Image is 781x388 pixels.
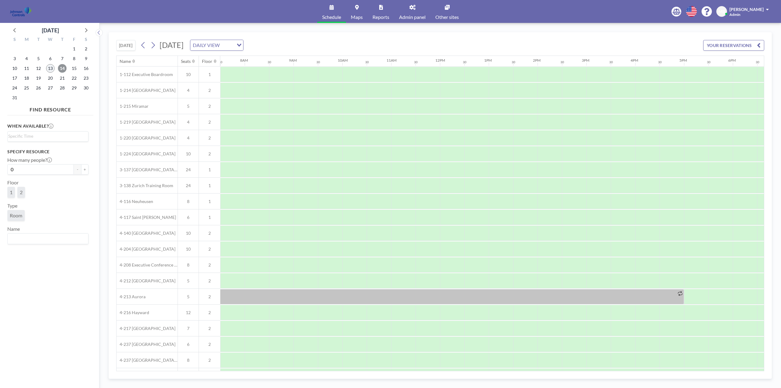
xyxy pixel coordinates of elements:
div: 6PM [728,58,736,63]
span: 1 [10,189,13,195]
span: 3-137 [GEOGRAPHIC_DATA] Training Room [117,167,178,172]
span: Friday, August 22, 2025 [70,74,78,82]
span: 5 [178,278,199,284]
span: 10 [178,72,199,77]
span: DAILY VIEW [192,41,221,49]
div: Search for option [8,132,88,141]
span: Friday, August 15, 2025 [70,64,78,73]
span: 2 [20,189,23,195]
span: 4 [178,88,199,93]
span: Saturday, August 16, 2025 [82,64,90,73]
span: 2 [199,103,220,109]
span: Friday, August 29, 2025 [70,84,78,92]
span: 2 [199,230,220,236]
span: 1 [199,72,220,77]
span: 4-213 Aurora [117,294,146,299]
label: Floor [7,179,19,186]
span: 8 [178,262,199,268]
span: 7 [178,326,199,331]
span: Tuesday, August 26, 2025 [34,84,43,92]
div: S [9,36,21,44]
div: 1PM [484,58,492,63]
span: 10 [178,246,199,252]
span: 2 [199,294,220,299]
button: - [74,164,81,175]
span: Thursday, August 7, 2025 [58,54,67,63]
span: Tuesday, August 12, 2025 [34,64,43,73]
input: Search for option [221,41,233,49]
span: Admin [729,12,740,17]
span: Wednesday, August 6, 2025 [46,54,55,63]
span: 1 [199,199,220,204]
span: Wednesday, August 20, 2025 [46,74,55,82]
span: 4-217 [GEOGRAPHIC_DATA] [117,326,175,331]
button: + [81,164,88,175]
div: 9AM [289,58,297,63]
span: Schedule [322,15,341,20]
span: 4-237 [GEOGRAPHIC_DATA] [117,342,175,347]
span: Friday, August 1, 2025 [70,45,78,53]
span: Sunday, August 31, 2025 [10,93,19,102]
span: 4 [178,119,199,125]
span: 2 [199,278,220,284]
span: Saturday, August 23, 2025 [82,74,90,82]
span: Thursday, August 14, 2025 [58,64,67,73]
span: 1 [199,215,220,220]
span: 8 [178,357,199,363]
span: 24 [178,167,199,172]
span: Wednesday, August 27, 2025 [46,84,55,92]
span: 2 [199,262,220,268]
span: Reports [373,15,389,20]
span: Wednesday, August 13, 2025 [46,64,55,73]
h4: FIND RESOURCE [7,104,93,113]
span: Sunday, August 17, 2025 [10,74,19,82]
input: Search for option [8,235,85,243]
span: 1 [199,183,220,188]
span: 2 [199,326,220,331]
span: 2 [199,135,220,141]
span: 4-204 [GEOGRAPHIC_DATA] [117,246,175,252]
div: Search for option [8,234,88,244]
span: 6 [178,215,199,220]
span: 10 [178,230,199,236]
span: Monday, August 25, 2025 [22,84,31,92]
div: 12PM [435,58,445,63]
span: 1-112 Executive Boardroom [117,72,173,77]
div: 30 [414,60,418,64]
div: 30 [463,60,466,64]
div: 30 [219,60,222,64]
span: Monday, August 18, 2025 [22,74,31,82]
div: 11AM [387,58,397,63]
span: Other sites [435,15,459,20]
div: Seats [181,59,191,64]
span: 4-208 Executive Conference Room [117,262,178,268]
span: 4-216 Hayward [117,310,149,315]
span: 1 [199,167,220,172]
div: F [68,36,80,44]
span: 12 [178,310,199,315]
span: Room [10,212,22,219]
label: Type [7,203,17,209]
span: Sunday, August 24, 2025 [10,84,19,92]
button: [DATE] [116,40,135,51]
span: 4-140 [GEOGRAPHIC_DATA] [117,230,175,236]
span: Monday, August 11, 2025 [22,64,31,73]
div: T [33,36,45,44]
span: 2 [199,151,220,157]
button: YOUR RESERVATIONS [703,40,764,51]
h3: Specify resource [7,149,88,154]
span: Saturday, August 2, 2025 [82,45,90,53]
span: Sunday, August 3, 2025 [10,54,19,63]
label: How many people? [7,157,52,163]
span: 2 [199,88,220,93]
span: 8 [178,199,199,204]
span: 2 [199,310,220,315]
span: 4-237 [GEOGRAPHIC_DATA] CLOSED [117,357,178,363]
span: 1-224 [GEOGRAPHIC_DATA] [117,151,175,157]
span: 5 [178,103,199,109]
div: 8AM [240,58,248,63]
span: 4-212 [GEOGRAPHIC_DATA] [117,278,175,284]
span: 6 [178,342,199,347]
span: Sunday, August 10, 2025 [10,64,19,73]
span: 24 [178,183,199,188]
